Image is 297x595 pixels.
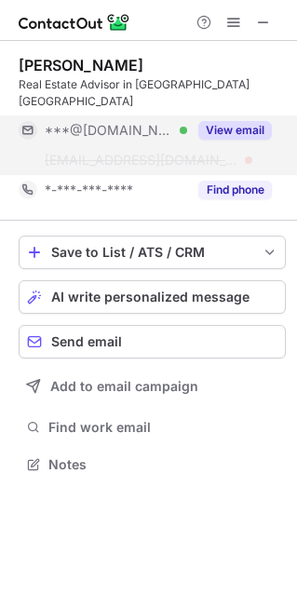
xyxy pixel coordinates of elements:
[51,290,250,304] span: AI write personalized message
[198,181,272,199] button: Reveal Button
[19,452,286,478] button: Notes
[48,456,278,473] span: Notes
[48,419,278,436] span: Find work email
[45,122,173,139] span: ***@[DOMAIN_NAME]
[19,11,130,34] img: ContactOut v5.3.10
[50,379,198,394] span: Add to email campaign
[51,334,122,349] span: Send email
[51,245,253,260] div: Save to List / ATS / CRM
[19,325,286,358] button: Send email
[19,414,286,440] button: Find work email
[19,236,286,269] button: save-profile-one-click
[19,76,286,110] div: Real Estate Advisor in [GEOGRAPHIC_DATA] [GEOGRAPHIC_DATA]
[19,56,143,74] div: [PERSON_NAME]
[45,152,238,169] span: [EMAIL_ADDRESS][DOMAIN_NAME]
[19,370,286,403] button: Add to email campaign
[198,121,272,140] button: Reveal Button
[19,280,286,314] button: AI write personalized message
